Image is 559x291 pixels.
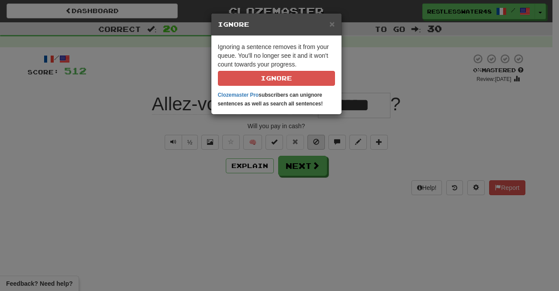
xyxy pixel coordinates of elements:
[218,92,323,107] strong: subscribers can unignore sentences as well as search all sentences!
[218,20,335,29] h5: Ignore
[218,92,259,98] a: Clozemaster Pro
[218,42,335,86] p: Ignoring a sentence removes it from your queue. You'll no longer see it and it won't count toward...
[218,71,335,86] button: Ignore
[329,19,335,28] button: Close
[329,19,335,29] span: ×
